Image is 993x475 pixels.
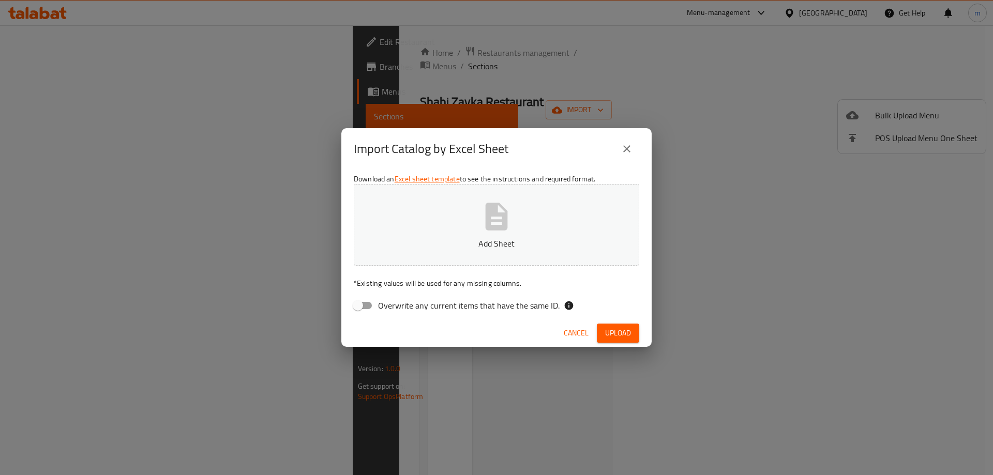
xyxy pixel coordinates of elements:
a: Excel sheet template [395,172,460,186]
span: Upload [605,327,631,340]
h2: Import Catalog by Excel Sheet [354,141,508,157]
button: Add Sheet [354,184,639,266]
button: Upload [597,324,639,343]
button: close [614,136,639,161]
p: Existing values will be used for any missing columns. [354,278,639,288]
span: Overwrite any current items that have the same ID. [378,299,560,312]
svg: If the overwrite option isn't selected, then the items that match an existing ID will be ignored ... [564,300,574,311]
p: Add Sheet [370,237,623,250]
div: Download an to see the instructions and required format. [341,170,652,319]
span: Cancel [564,327,589,340]
button: Cancel [560,324,593,343]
